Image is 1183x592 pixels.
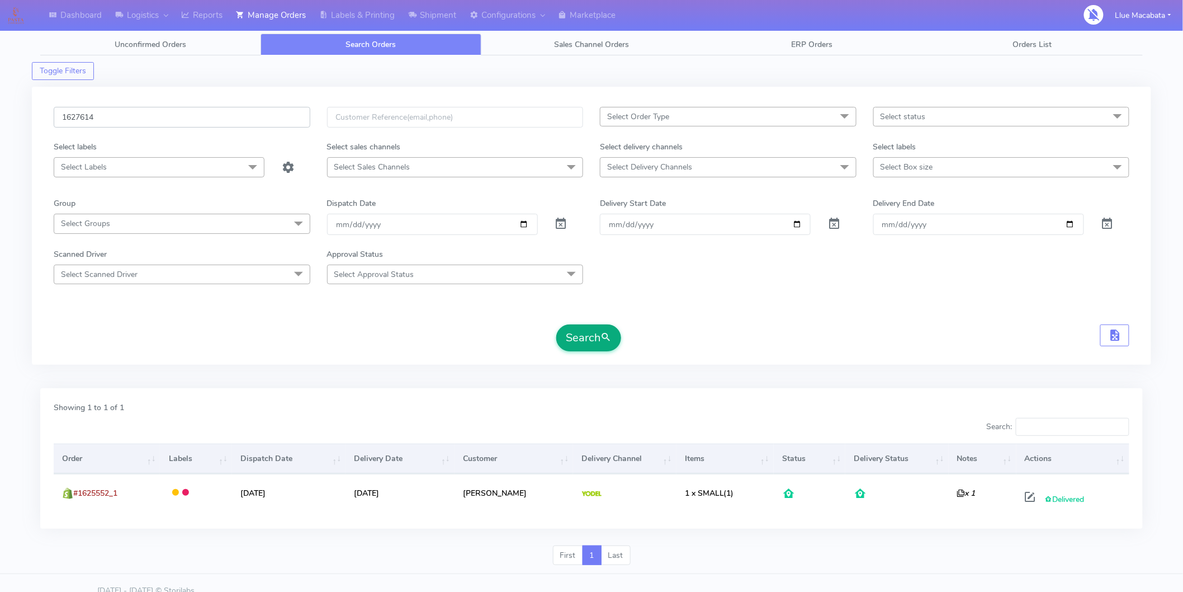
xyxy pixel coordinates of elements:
[160,444,231,474] th: Labels: activate to sort column ascending
[607,162,692,172] span: Select Delivery Channels
[676,444,774,474] th: Items: activate to sort column ascending
[600,141,683,153] label: Select delivery channels
[957,488,976,499] i: x 1
[873,141,916,153] label: Select labels
[54,198,75,209] label: Group
[556,325,621,351] button: Search
[40,34,1143,55] ul: Tabs
[232,444,346,474] th: Dispatch Date: activate to sort column ascending
[327,248,384,260] label: Approval Status
[1013,39,1052,50] span: Orders List
[73,488,117,499] span: #1625552_1
[573,444,676,474] th: Delivery Channel: activate to sort column ascending
[54,402,124,414] label: Showing 1 to 1 of 1
[54,141,97,153] label: Select labels
[582,491,602,497] img: Yodel
[327,198,376,209] label: Dispatch Date
[346,39,396,50] span: Search Orders
[334,162,410,172] span: Select Sales Channels
[455,444,574,474] th: Customer: activate to sort column ascending
[583,546,602,566] a: 1
[1016,444,1129,474] th: Actions: activate to sort column ascending
[62,488,73,499] img: shopify.png
[881,111,926,122] span: Select status
[607,111,669,122] span: Select Order Type
[1045,494,1085,505] span: Delivered
[873,198,935,209] label: Delivery End Date
[685,488,734,499] span: (1)
[61,218,110,229] span: Select Groups
[61,162,107,172] span: Select Labels
[554,39,629,50] span: Sales Channel Orders
[1016,418,1129,436] input: Search:
[32,62,94,80] button: Toggle Filters
[327,141,401,153] label: Select sales channels
[845,444,948,474] th: Delivery Status: activate to sort column ascending
[986,418,1129,436] label: Search:
[685,488,724,499] span: 1 x SMALL
[881,162,933,172] span: Select Box size
[54,248,107,260] label: Scanned Driver
[115,39,186,50] span: Unconfirmed Orders
[346,444,455,474] th: Delivery Date: activate to sort column ascending
[455,474,574,511] td: [PERSON_NAME]
[61,269,138,280] span: Select Scanned Driver
[232,474,346,511] td: [DATE]
[949,444,1016,474] th: Notes: activate to sort column ascending
[334,269,414,280] span: Select Approval Status
[54,444,160,474] th: Order: activate to sort column ascending
[774,444,845,474] th: Status: activate to sort column ascending
[54,107,310,128] input: Order Id
[346,474,455,511] td: [DATE]
[791,39,832,50] span: ERP Orders
[1107,4,1180,27] button: Llue Macabata
[600,198,666,209] label: Delivery Start Date
[327,107,584,128] input: Customer Reference(email,phone)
